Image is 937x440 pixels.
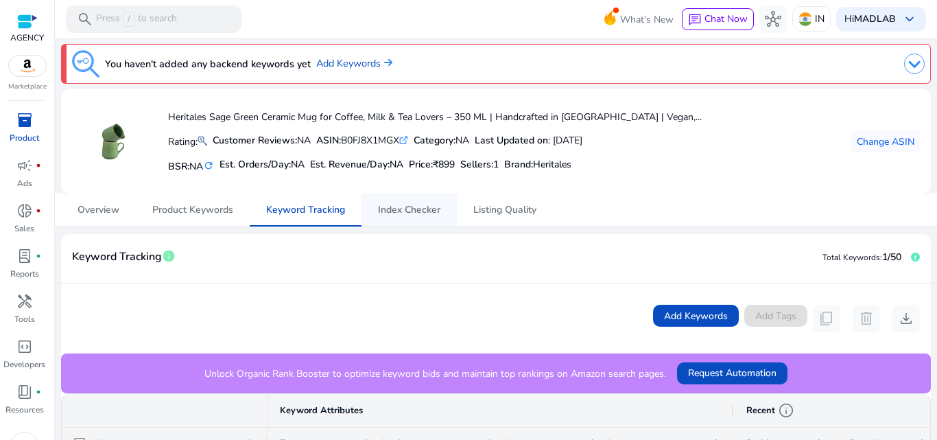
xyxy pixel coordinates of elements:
p: Resources [5,404,44,416]
span: donut_small [16,202,33,219]
span: 1/50 [882,251,901,264]
button: hub [759,5,787,33]
h5: Price: [409,159,455,171]
img: in.svg [798,12,812,26]
p: Unlock Organic Rank Booster to optimize keyword bids and maintain top rankings on Amazon search p... [204,367,666,381]
h5: Est. Revenue/Day: [310,159,403,171]
span: NA [291,158,305,171]
span: hub [765,11,781,27]
span: Index Checker [378,205,440,215]
p: Hi [844,14,896,24]
span: fiber_manual_record [36,389,41,395]
p: Product [10,132,39,144]
span: NA [189,160,203,173]
span: info [162,249,176,263]
span: Change ASIN [857,135,914,149]
span: Keyword Tracking [72,245,162,269]
span: 1 [493,158,499,171]
a: Add Keywords [316,56,392,71]
button: Request Automation [677,362,787,384]
button: download [892,305,920,332]
div: NA [414,133,469,148]
div: B0FJ8X1MGX [316,133,408,148]
span: Brand [504,158,531,171]
span: Chat Now [704,12,748,25]
span: / [123,12,135,27]
span: code_blocks [16,338,33,355]
span: Heritales [533,158,571,171]
span: inventory_2 [16,112,33,128]
span: Product Keywords [152,205,233,215]
p: Ads [17,177,32,189]
span: What's New [620,8,674,32]
span: Keyword Tracking [266,205,345,215]
span: Add Keywords [664,309,728,323]
b: Category: [414,134,455,147]
span: lab_profile [16,248,33,264]
span: Keyword Attributes [280,404,363,417]
img: dropdown-arrow.svg [904,54,925,74]
span: handyman [16,293,33,310]
p: Sales [14,222,34,235]
img: keyword-tracking.svg [72,50,99,78]
span: ₹899 [433,158,455,171]
h5: BSR: [168,158,214,173]
img: amazon.svg [9,56,46,76]
h3: You haven't added any backend keywords yet [105,56,311,72]
span: fiber_manual_record [36,253,41,259]
button: chatChat Now [682,8,754,30]
b: Last Updated on [475,134,548,147]
span: chat [688,13,702,27]
button: Add Keywords [653,305,739,327]
span: NA [390,158,403,171]
div: : [DATE] [475,133,582,148]
p: Reports [10,268,39,280]
h5: Est. Orders/Day: [220,159,305,171]
span: info [778,402,794,419]
span: book_4 [16,384,33,400]
p: Press to search [96,12,177,27]
p: Tools [14,313,35,325]
span: Total Keywords: [822,252,882,263]
span: Listing Quality [473,205,536,215]
h5: : [504,159,571,171]
span: campaign [16,157,33,174]
span: Request Automation [688,366,776,380]
div: Recent [746,402,794,419]
p: Rating: [168,132,207,149]
b: ASIN: [316,134,341,147]
p: IN [815,7,825,31]
h4: Heritales Sage Green Ceramic Mug for Coffee, Milk & Tea Lovers – 350 ML | Handcrafted in [GEOGRAP... [168,112,702,124]
mat-icon: refresh [203,159,214,172]
span: search [77,11,93,27]
div: NA [213,133,311,148]
img: 41XxB11EBpL.jpg [88,116,139,167]
span: download [898,310,914,327]
p: Marketplace [8,82,47,92]
span: Overview [78,205,119,215]
b: Customer Reviews: [213,134,297,147]
b: MADLAB [854,12,896,25]
span: fiber_manual_record [36,208,41,213]
h5: Sellers: [460,159,499,171]
img: arrow-right.svg [381,58,392,67]
span: fiber_manual_record [36,163,41,168]
button: Change ASIN [851,130,920,152]
p: AGENCY [10,32,44,44]
p: Developers [3,358,45,371]
span: keyboard_arrow_down [901,11,918,27]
